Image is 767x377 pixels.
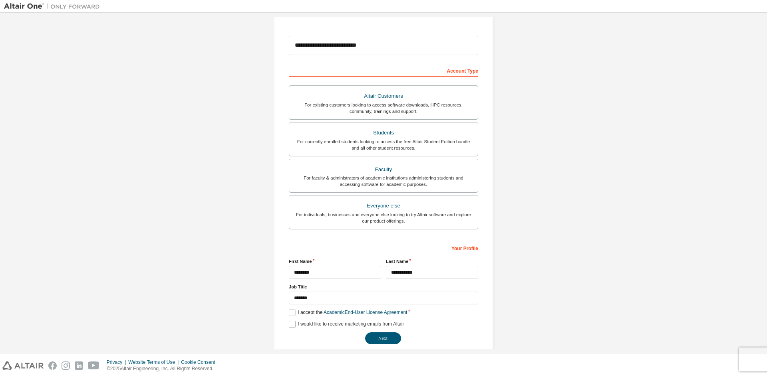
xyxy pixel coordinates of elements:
[294,138,473,151] div: For currently enrolled students looking to access the free Altair Student Edition bundle and all ...
[289,284,478,290] label: Job Title
[289,258,381,264] label: First Name
[107,365,220,372] p: © 2025 Altair Engineering, Inc. All Rights Reserved.
[4,2,104,10] img: Altair One
[2,361,44,370] img: altair_logo.svg
[289,64,478,77] div: Account Type
[62,361,70,370] img: instagram.svg
[294,127,473,138] div: Students
[88,361,99,370] img: youtube.svg
[294,102,473,114] div: For existing customers looking to access software downloads, HPC resources, community, trainings ...
[386,258,478,264] label: Last Name
[289,321,404,328] label: I would like to receive marketing emails from Altair
[294,211,473,224] div: For individuals, businesses and everyone else looking to try Altair software and explore our prod...
[294,200,473,211] div: Everyone else
[294,175,473,188] div: For faculty & administrators of academic institutions administering students and accessing softwa...
[289,309,407,316] label: I accept the
[289,241,478,254] div: Your Profile
[365,332,401,344] button: Next
[128,359,181,365] div: Website Terms of Use
[294,91,473,102] div: Altair Customers
[324,310,407,315] a: Academic End-User License Agreement
[107,359,128,365] div: Privacy
[181,359,220,365] div: Cookie Consent
[75,361,83,370] img: linkedin.svg
[48,361,57,370] img: facebook.svg
[294,164,473,175] div: Faculty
